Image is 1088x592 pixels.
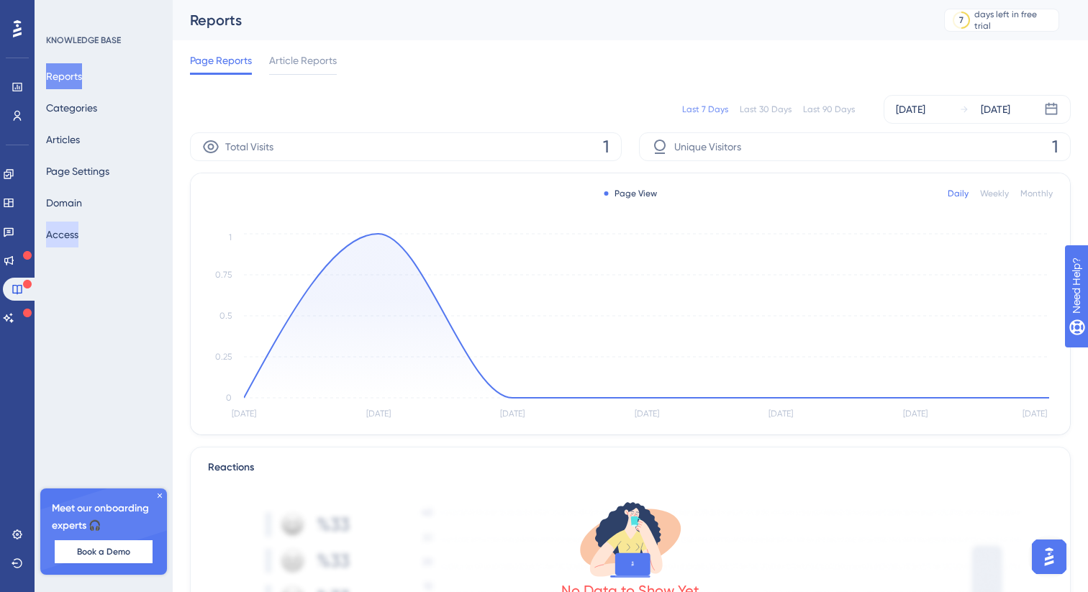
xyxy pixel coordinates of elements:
button: Domain [46,190,82,216]
button: Reports [46,63,82,89]
tspan: 0.25 [215,352,232,362]
div: [DATE] [896,101,925,118]
button: Articles [46,127,80,152]
span: 1 [603,135,609,158]
tspan: [DATE] [232,409,256,419]
tspan: 0.5 [219,311,232,321]
tspan: [DATE] [366,409,391,419]
tspan: [DATE] [1023,409,1047,419]
div: KNOWLEDGE BASE [46,35,121,46]
div: Last 30 Days [740,104,792,115]
span: Unique Visitors [674,138,741,155]
button: Categories [46,95,97,121]
span: 1 [1052,135,1058,158]
tspan: [DATE] [769,409,793,419]
div: Reactions [208,459,1053,476]
tspan: [DATE] [903,409,928,419]
div: Last 7 Days [682,104,728,115]
span: Page Reports [190,52,252,69]
div: Page View [604,188,657,199]
span: Book a Demo [77,546,130,557]
div: 7 [959,14,964,26]
tspan: [DATE] [500,409,525,419]
iframe: UserGuiding AI Assistant Launcher [1028,535,1071,578]
span: Need Help? [34,4,90,21]
div: Daily [948,188,969,199]
tspan: [DATE] [635,409,659,419]
span: Meet our onboarding experts 🎧 [52,500,155,534]
div: Reports [190,10,908,30]
div: Last 90 Days [803,104,855,115]
tspan: 1 [229,232,232,242]
button: Book a Demo [55,540,153,563]
span: Article Reports [269,52,337,69]
tspan: 0 [226,393,232,403]
button: Page Settings [46,158,109,184]
span: Total Visits [225,138,273,155]
div: Monthly [1020,188,1053,199]
button: Access [46,222,78,247]
div: days left in free trial [974,9,1054,32]
tspan: 0.75 [215,270,232,280]
div: [DATE] [981,101,1010,118]
div: Weekly [980,188,1009,199]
